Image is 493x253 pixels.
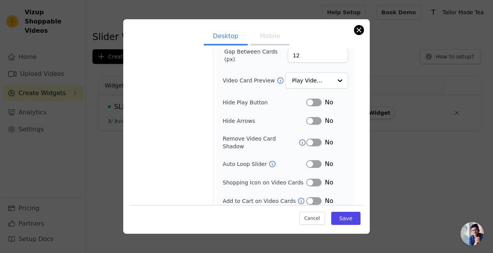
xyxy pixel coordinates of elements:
[461,222,484,245] div: Open chat
[354,25,364,35] button: Close modal
[325,196,333,206] span: No
[325,98,333,107] span: No
[331,211,361,225] button: Save
[223,135,298,150] label: Remove Video Card Shadow
[325,178,333,187] span: No
[204,28,248,45] button: Desktop
[224,48,288,63] label: Gap Between Cards (px)
[223,77,276,84] label: Video Card Preview
[299,211,325,225] button: Cancel
[223,179,306,186] label: Shopping Icon on Video Cards
[223,117,306,125] label: Hide Arrows
[325,138,333,147] span: No
[251,28,289,45] button: Mobile
[223,160,268,168] label: Auto Loop Slider
[325,116,333,126] span: No
[223,197,297,205] label: Add to Cart on Video Cards
[223,99,306,106] label: Hide Play Button
[325,159,333,169] span: No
